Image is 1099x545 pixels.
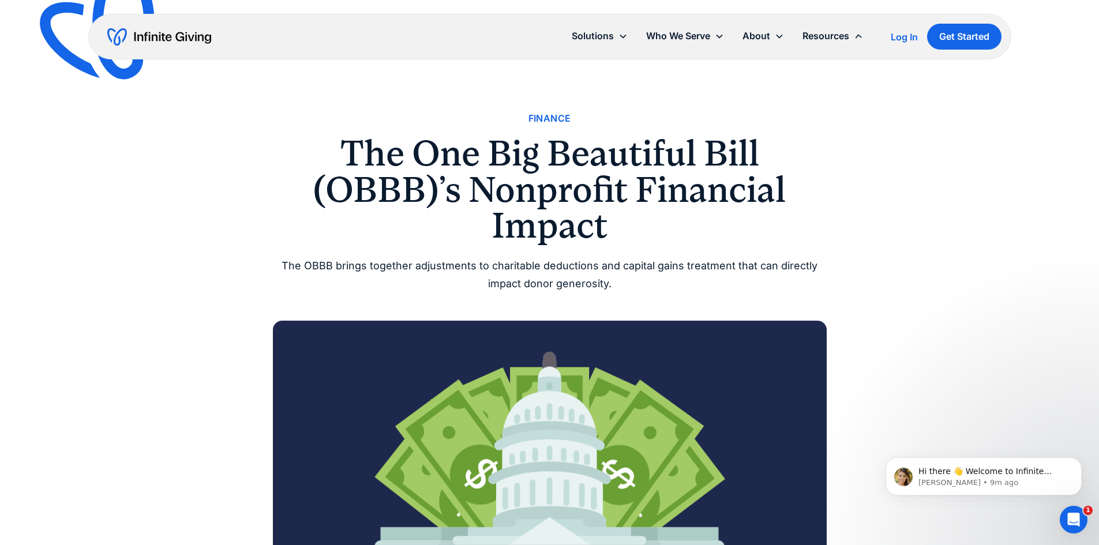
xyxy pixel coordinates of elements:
[927,24,1002,50] a: Get Started
[107,28,211,46] a: home
[572,28,614,44] div: Solutions
[802,28,849,44] div: Resources
[793,24,872,48] div: Resources
[868,433,1099,514] iframe: Intercom notifications message
[646,28,710,44] div: Who We Serve
[1060,506,1087,533] iframe: Intercom live chat
[562,24,637,48] div: Solutions
[742,28,770,44] div: About
[891,30,918,44] a: Log In
[1083,506,1093,515] span: 1
[273,257,827,292] div: The OBBB brings together adjustments to charitable deductions and capital gains treatment that ca...
[528,111,571,126] a: Finance
[733,24,793,48] div: About
[891,32,918,42] div: Log In
[273,136,827,243] h1: The One Big Beautiful Bill (OBBB)’s Nonprofit Financial Impact
[637,24,733,48] div: Who We Serve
